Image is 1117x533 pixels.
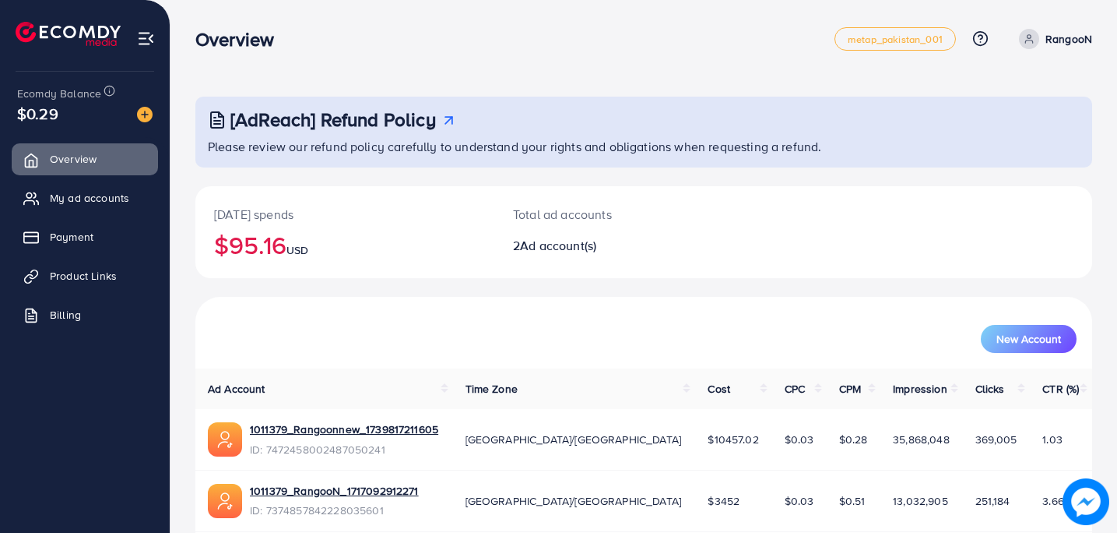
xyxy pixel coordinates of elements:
[513,205,700,224] p: Total ad accounts
[520,237,596,254] span: Ad account(s)
[50,151,97,167] span: Overview
[785,381,805,397] span: CPC
[137,107,153,122] img: image
[50,229,93,245] span: Payment
[250,503,419,518] span: ID: 7374857842228035601
[208,137,1083,156] p: Please review our refund policy carefully to understand your rights and obligations when requesti...
[981,325,1077,353] button: New Account
[839,432,868,447] span: $0.28
[785,432,814,447] span: $0.03
[137,30,155,48] img: menu
[834,27,956,51] a: metap_pakistan_001
[1042,432,1063,447] span: 1.03
[1042,381,1079,397] span: CTR (%)
[839,493,866,509] span: $0.51
[1045,30,1092,48] p: RangooN
[465,381,518,397] span: Time Zone
[195,28,286,51] h3: Overview
[848,34,943,44] span: metap_pakistan_001
[12,299,158,330] a: Billing
[465,432,682,447] span: [GEOGRAPHIC_DATA]/[GEOGRAPHIC_DATA]
[975,493,1010,509] span: 251,184
[12,221,158,252] a: Payment
[50,268,117,284] span: Product Links
[12,260,158,291] a: Product Links
[708,493,739,509] span: $3452
[50,307,81,323] span: Billing
[1042,493,1064,509] span: 3.66
[1067,483,1105,521] img: image
[785,493,814,509] span: $0.03
[250,483,419,499] a: 1011379_RangooN_1717092912271
[839,381,861,397] span: CPM
[16,22,121,46] img: logo
[996,334,1061,344] span: New Account
[708,432,758,447] span: $10457.02
[214,230,476,259] h2: $95.16
[17,102,58,125] span: $0.29
[208,484,242,518] img: ic-ads-acc.e4c84228.svg
[50,190,129,206] span: My ad accounts
[1013,29,1092,49] a: RangooN
[230,108,436,131] h3: [AdReach] Refund Policy
[286,242,308,258] span: USD
[12,182,158,214] a: My ad accounts
[975,432,1017,447] span: 369,005
[708,381,730,397] span: Cost
[975,381,1005,397] span: Clicks
[208,381,265,397] span: Ad Account
[250,442,438,457] span: ID: 7472458002487050241
[12,143,158,175] a: Overview
[893,432,950,447] span: 35,868,048
[17,86,101,101] span: Ecomdy Balance
[214,205,476,224] p: [DATE] spends
[513,238,700,253] h2: 2
[208,422,242,457] img: ic-ads-acc.e4c84228.svg
[250,422,438,437] a: 1011379_Rangoonnew_1739817211605
[893,381,947,397] span: Impression
[465,493,682,509] span: [GEOGRAPHIC_DATA]/[GEOGRAPHIC_DATA]
[893,493,948,509] span: 13,032,905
